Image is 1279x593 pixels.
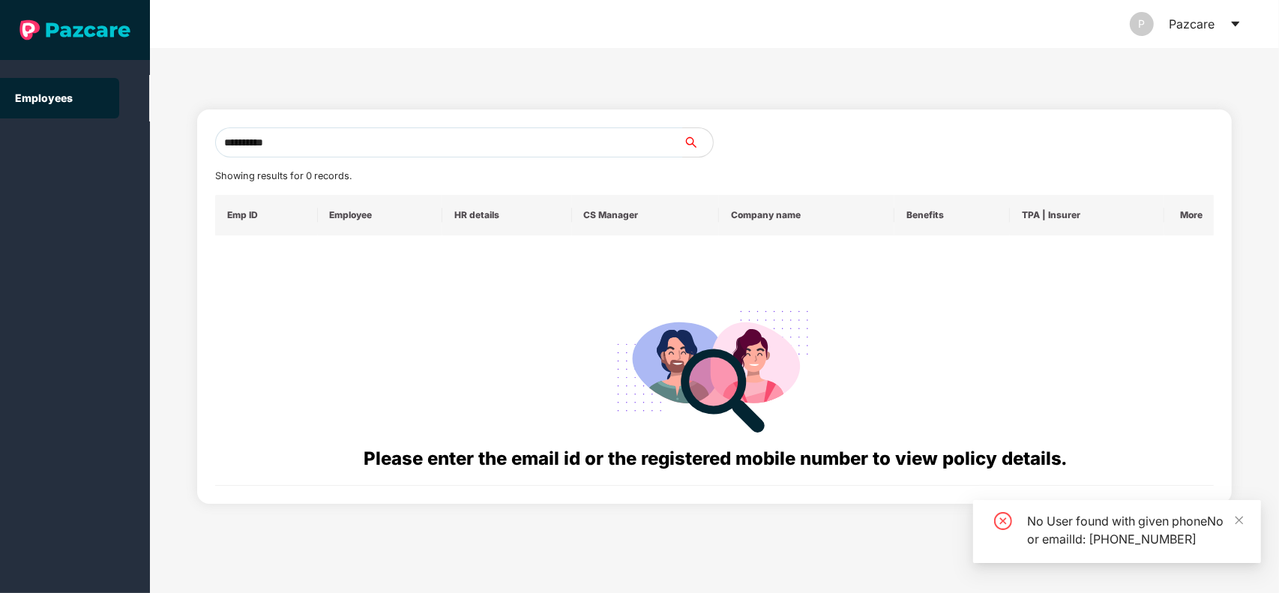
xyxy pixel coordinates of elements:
[719,195,894,235] th: Company name
[318,195,443,235] th: Employee
[215,170,352,181] span: Showing results for 0 records.
[1027,512,1243,548] div: No User found with given phoneNo or emailId: [PHONE_NUMBER]
[607,292,822,445] img: svg+xml;base64,PHN2ZyB4bWxucz0iaHR0cDovL3d3dy53My5vcmcvMjAwMC9zdmciIHdpZHRoPSIyODgiIGhlaWdodD0iMj...
[994,512,1012,530] span: close-circle
[1234,515,1245,526] span: close
[1139,12,1146,36] span: P
[442,195,571,235] th: HR details
[15,91,73,104] a: Employees
[215,195,318,235] th: Emp ID
[1010,195,1164,235] th: TPA | Insurer
[682,136,713,148] span: search
[364,448,1066,469] span: Please enter the email id or the registered mobile number to view policy details.
[682,127,714,157] button: search
[1230,18,1242,30] span: caret-down
[894,195,1010,235] th: Benefits
[572,195,720,235] th: CS Manager
[1164,195,1215,235] th: More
